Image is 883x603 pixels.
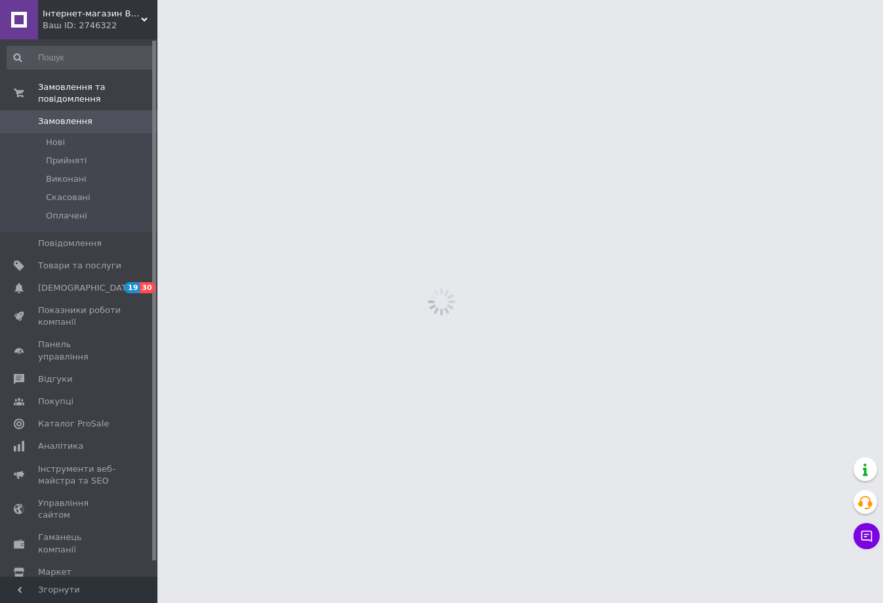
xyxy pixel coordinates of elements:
span: Замовлення [38,115,92,127]
span: [DEMOGRAPHIC_DATA] [38,282,135,294]
span: Гаманець компанії [38,531,121,555]
span: Інструменти веб-майстра та SEO [38,463,121,487]
span: Панель управління [38,339,121,362]
div: Ваш ID: 2746322 [43,20,157,31]
span: Управління сайтом [38,497,121,521]
span: 30 [140,282,155,293]
span: Маркет [38,566,72,578]
span: Аналітика [38,440,83,452]
button: Чат з покупцем [853,523,880,549]
span: Каталог ProSale [38,418,109,430]
span: Нові [46,136,65,148]
span: Оплачені [46,210,87,222]
span: Виконані [46,173,87,185]
span: Інтернет-магазин Велонго [43,8,141,20]
span: Повідомлення [38,238,102,249]
span: Відгуки [38,373,72,385]
span: 19 [125,282,140,293]
span: Скасовані [46,192,91,203]
span: Замовлення та повідомлення [38,81,157,105]
span: Товари та послуги [38,260,121,272]
span: Прийняті [46,155,87,167]
span: Показники роботи компанії [38,304,121,328]
span: Покупці [38,396,73,407]
input: Пошук [7,46,155,70]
